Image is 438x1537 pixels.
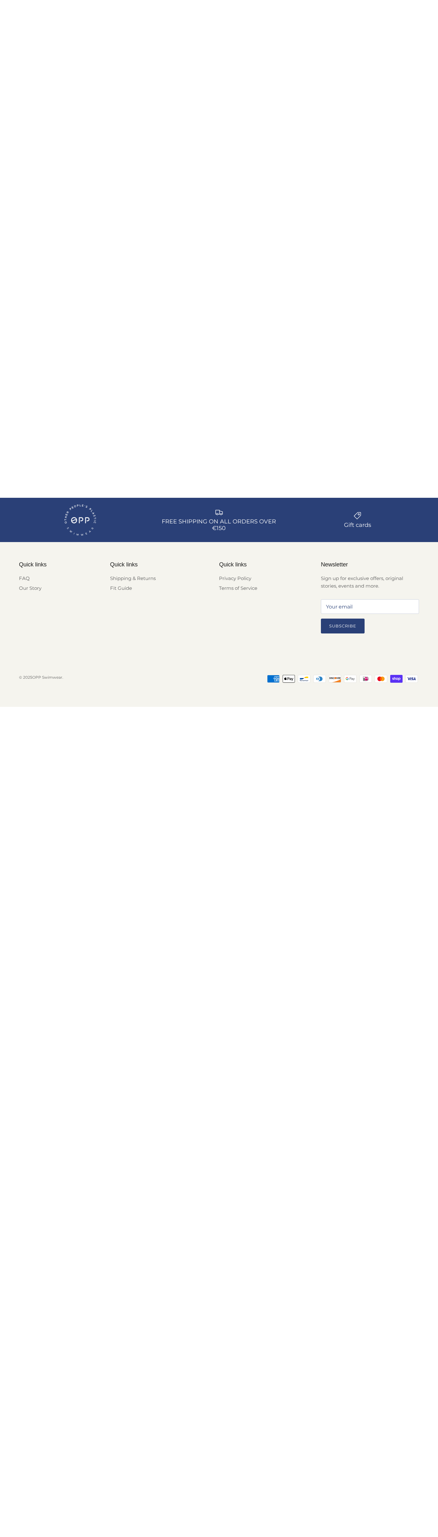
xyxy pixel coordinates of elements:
div: Quick links [19,561,47,568]
div: Newsletter [321,561,419,568]
div: Quick links [110,561,156,568]
div: Quick links [219,561,257,568]
a: Shipping & Returns [110,575,156,581]
a: FAQ [19,575,30,581]
a: Privacy Policy [219,575,251,581]
div: Secondary [104,561,162,636]
a: Our Story [19,585,41,591]
span: © 2025 . [19,675,63,680]
a: Fit Guide [110,585,132,591]
a: Terms of Service [219,585,257,591]
input: Email [321,599,419,614]
button: Subscribe [321,619,365,633]
div: Secondary [213,561,264,636]
a: OPP Swimwear [32,675,62,680]
div: Secondary [13,561,53,636]
div: FREE SHIPPING ON ALL ORDERS OVER €150 [154,518,284,532]
div: Gift cards [344,522,371,529]
p: Sign up for exclusive offers, original stories, events and more. [321,575,419,590]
